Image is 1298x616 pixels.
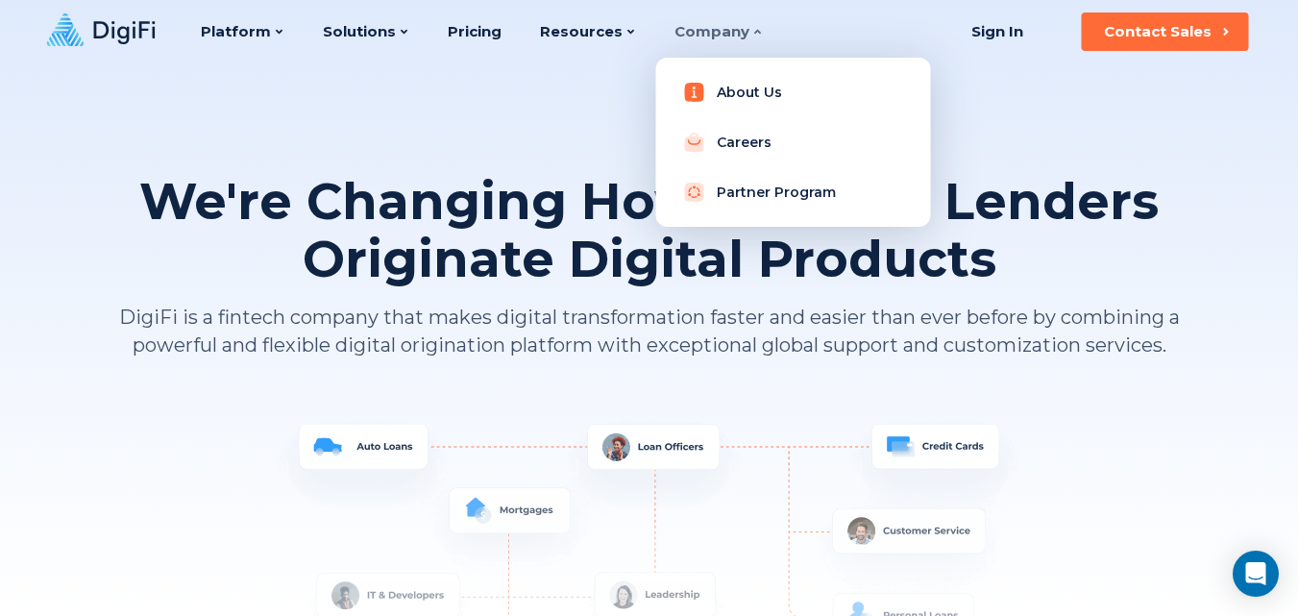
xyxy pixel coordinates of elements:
[671,123,915,161] a: Careers
[947,12,1046,51] a: Sign In
[116,173,1183,288] h1: We're Changing How Banks & Lenders Originate Digital Products
[671,73,915,111] a: About Us
[116,304,1183,359] p: DigiFi is a fintech company that makes digital transformation faster and easier than ever before ...
[1233,551,1279,597] div: Open Intercom Messenger
[1081,12,1248,51] button: Contact Sales
[671,173,915,211] a: Partner Program
[1104,22,1212,41] div: Contact Sales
